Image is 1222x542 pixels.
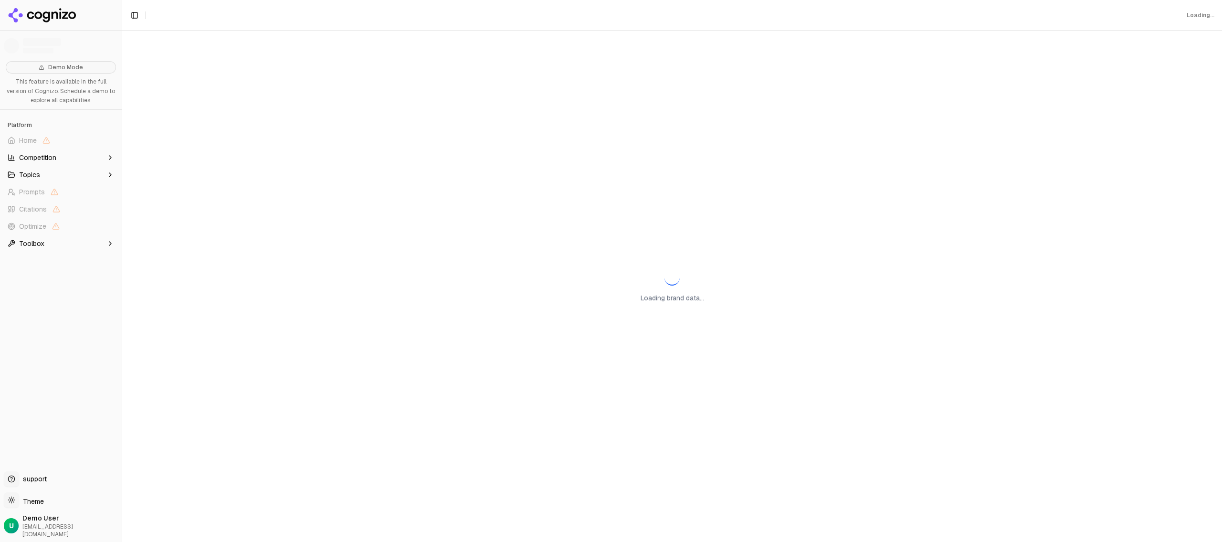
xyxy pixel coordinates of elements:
span: Topics [19,170,40,180]
p: This feature is available in the full version of Cognizo. Schedule a demo to explore all capabili... [6,77,116,106]
span: Prompts [19,187,45,197]
div: Platform [4,117,118,133]
button: Topics [4,167,118,182]
span: Demo User [22,513,118,523]
span: support [19,474,47,484]
span: [EMAIL_ADDRESS][DOMAIN_NAME] [22,523,118,538]
span: Theme [19,497,44,506]
span: Optimize [19,222,46,231]
span: Home [19,136,37,145]
button: Competition [4,150,118,165]
span: Citations [19,204,47,214]
p: Loading brand data... [641,293,704,303]
button: Toolbox [4,236,118,251]
span: Demo Mode [48,64,83,71]
div: Loading... [1187,11,1214,19]
span: Toolbox [19,239,44,248]
span: U [9,521,14,531]
span: Competition [19,153,56,162]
